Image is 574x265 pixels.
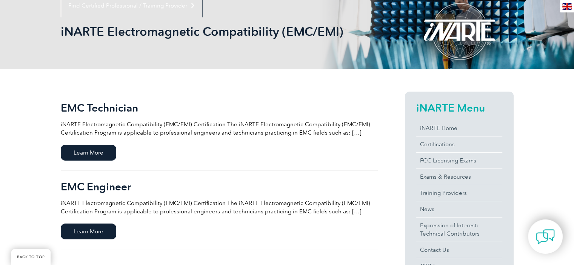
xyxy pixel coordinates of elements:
[416,102,502,114] h2: iNARTE Menu
[416,120,502,136] a: iNARTE Home
[61,181,378,193] h2: EMC Engineer
[61,24,351,39] h1: iNARTE Electromagnetic Compatibility (EMC/EMI)
[416,169,502,185] a: Exams & Resources
[61,170,378,249] a: EMC Engineer iNARTE Electromagnetic Compatibility (EMC/EMI) Certification The iNARTE Electromagne...
[416,185,502,201] a: Training Providers
[416,136,502,152] a: Certifications
[61,224,116,239] span: Learn More
[61,92,378,170] a: EMC Technician iNARTE Electromagnetic Compatibility (EMC/EMI) Certification The iNARTE Electromag...
[536,227,555,246] img: contact-chat.png
[416,242,502,258] a: Contact Us
[61,145,116,161] span: Learn More
[61,120,378,137] p: iNARTE Electromagnetic Compatibility (EMC/EMI) Certification The iNARTE Electromagnetic Compatibi...
[61,102,378,114] h2: EMC Technician
[416,201,502,217] a: News
[562,3,572,10] img: en
[61,199,378,216] p: iNARTE Electromagnetic Compatibility (EMC/EMI) Certification The iNARTE Electromagnetic Compatibi...
[11,249,51,265] a: BACK TO TOP
[416,153,502,168] a: FCC Licensing Exams
[416,218,502,242] a: Expression of Interest:Technical Contributors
